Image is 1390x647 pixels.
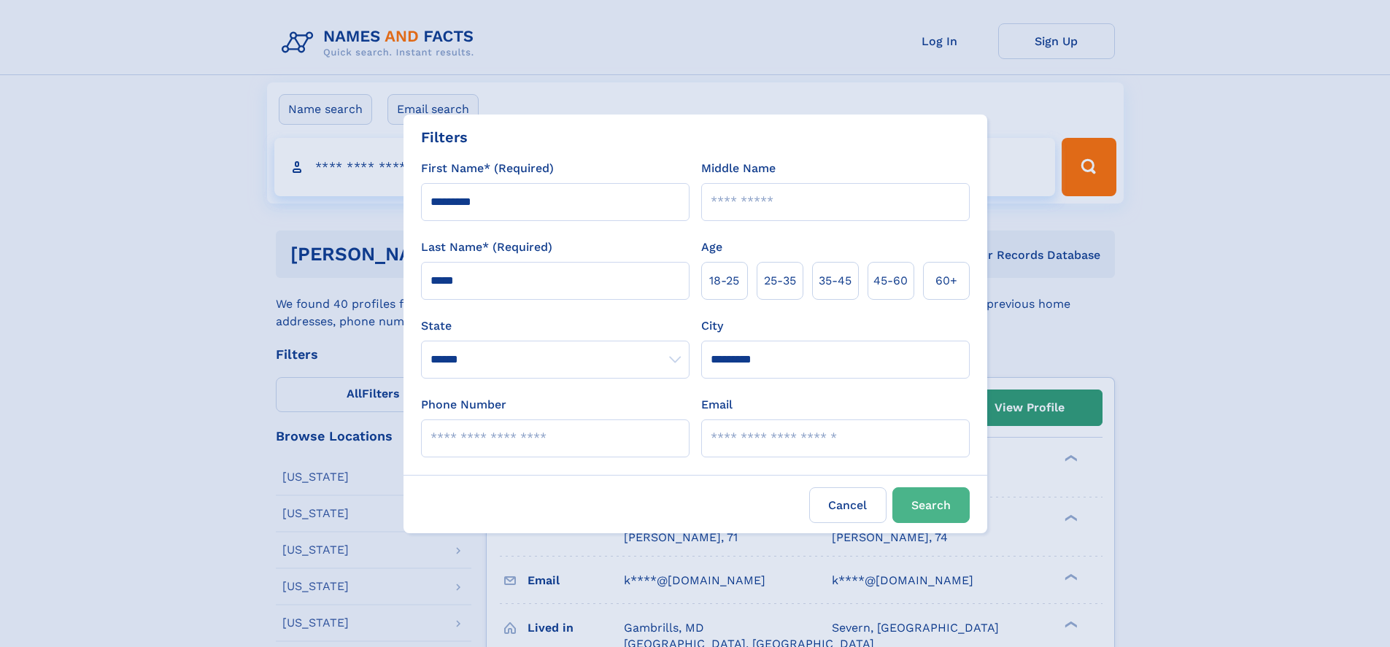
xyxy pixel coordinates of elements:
label: Last Name* (Required) [421,239,552,256]
label: Email [701,396,733,414]
div: Filters [421,126,468,148]
label: Middle Name [701,160,776,177]
label: First Name* (Required) [421,160,554,177]
span: 35‑45 [819,272,852,290]
button: Search [892,487,970,523]
span: 18‑25 [709,272,739,290]
label: State [421,317,690,335]
label: Age [701,239,722,256]
span: 25‑35 [764,272,796,290]
label: City [701,317,723,335]
label: Cancel [809,487,887,523]
span: 60+ [935,272,957,290]
label: Phone Number [421,396,506,414]
span: 45‑60 [873,272,908,290]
